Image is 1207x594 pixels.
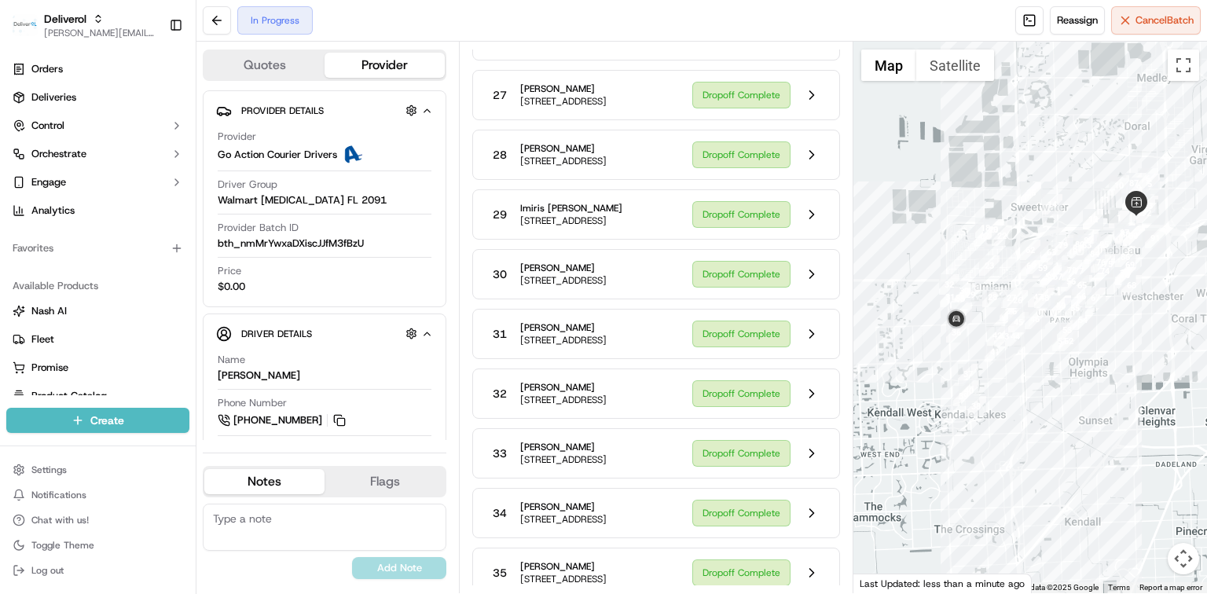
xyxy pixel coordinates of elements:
button: Log out [6,559,189,581]
span: [PERSON_NAME] [520,321,607,334]
div: 11 [1095,189,1115,210]
div: 40 [959,380,979,401]
span: Map data ©2025 Google [1013,583,1099,592]
div: 23 [979,255,1000,276]
div: 79 [1053,235,1073,255]
span: [PERSON_NAME].[PERSON_NAME] [49,243,208,255]
div: We're available if you need us! [71,165,216,178]
div: 63 [1041,242,1062,262]
a: [PHONE_NUMBER] [218,412,348,429]
div: 14 [1042,194,1062,214]
span: Analytics [31,203,75,218]
button: Reassign [1050,6,1105,35]
div: 5 [1139,174,1160,194]
span: Price [218,264,241,278]
div: [PERSON_NAME] [218,368,300,383]
span: Driver Group [218,178,277,192]
div: Start new chat [71,149,258,165]
button: Toggle fullscreen view [1168,49,1199,81]
div: 55 [1065,298,1085,318]
div: 24 [1000,301,1020,321]
button: Notes [204,469,325,494]
div: 78 [1062,260,1082,280]
span: Cancel Batch [1135,13,1194,27]
button: Fleet [6,327,189,352]
span: Notifications [31,489,86,501]
div: 29 [960,284,981,305]
a: Nash AI [13,304,183,318]
span: [STREET_ADDRESS] [520,155,607,167]
a: Analytics [6,198,189,223]
span: [PERSON_NAME].[PERSON_NAME] [49,285,208,298]
div: 43 [994,326,1014,346]
div: 67 [1085,288,1106,308]
a: Orders [6,57,189,82]
div: Last Updated: less than a minute ago [853,574,1032,593]
a: 📗Knowledge Base [9,344,127,372]
span: $0.00 [218,280,245,294]
div: 54 [1073,310,1093,330]
a: Powered byPylon [111,388,190,401]
span: Create [90,412,124,428]
div: 25 [1002,301,1022,321]
div: 9 [1128,178,1149,198]
div: 45 [1008,312,1029,332]
div: 📗 [16,352,28,365]
a: Report a map error [1139,583,1202,592]
div: 31 [940,287,960,307]
span: 35 [493,565,507,581]
button: Quotes [204,53,325,78]
span: [PHONE_NUMBER] [233,413,322,427]
div: 62 [1020,240,1040,260]
div: 34 [950,288,970,308]
span: [PERSON_NAME] [520,560,607,573]
div: 48 [1034,288,1055,308]
button: Product Catalog [6,383,189,409]
div: Past conversations [16,203,105,216]
div: 82 [1078,230,1099,251]
button: Chat with us! [6,509,189,531]
div: 36 [946,322,967,343]
button: Show satellite imagery [916,49,994,81]
div: 52 [1058,331,1079,351]
button: Nash AI [6,299,189,324]
span: Provider Batch ID [218,221,299,235]
span: Driver Details [241,328,312,340]
div: 47 [1028,287,1048,307]
span: [PERSON_NAME] [520,500,607,513]
div: 86 [1115,247,1135,267]
a: 💻API Documentation [127,344,259,372]
div: 22 [992,225,1012,246]
div: 84 [1084,244,1105,264]
a: Product Catalog [13,389,183,403]
span: [PERSON_NAME] [520,381,607,394]
span: Go Action Courier Drivers [218,148,337,162]
div: 1 [1109,207,1129,228]
button: See all [244,200,286,219]
span: Promise [31,361,68,375]
span: Orders [31,62,63,76]
div: 88 [1115,224,1135,244]
span: 30 [493,266,507,282]
div: 39 [953,386,974,406]
div: 13 [1083,209,1103,229]
span: Chat with us! [31,514,89,526]
span: [DATE] [220,285,252,298]
div: 53 [1057,320,1077,340]
div: 46 [1025,309,1045,329]
div: 68 [1121,275,1142,295]
div: 50 [1051,295,1071,316]
button: Provider Details [216,97,433,123]
img: dayle.kruger [16,228,41,253]
div: 61 [1026,254,1047,274]
a: Open this area in Google Maps (opens a new window) [857,573,909,593]
button: [PERSON_NAME][EMAIL_ADDRESS][PERSON_NAME][DOMAIN_NAME] [44,27,156,39]
span: Log out [31,564,64,577]
input: Got a question? Start typing here... [41,101,283,117]
div: 28 [982,287,1003,307]
div: 44 [1005,326,1025,346]
span: API Documentation [149,350,252,366]
div: 87 [1114,222,1135,243]
div: 65 [1072,275,1092,295]
span: Toggle Theme [31,539,94,552]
